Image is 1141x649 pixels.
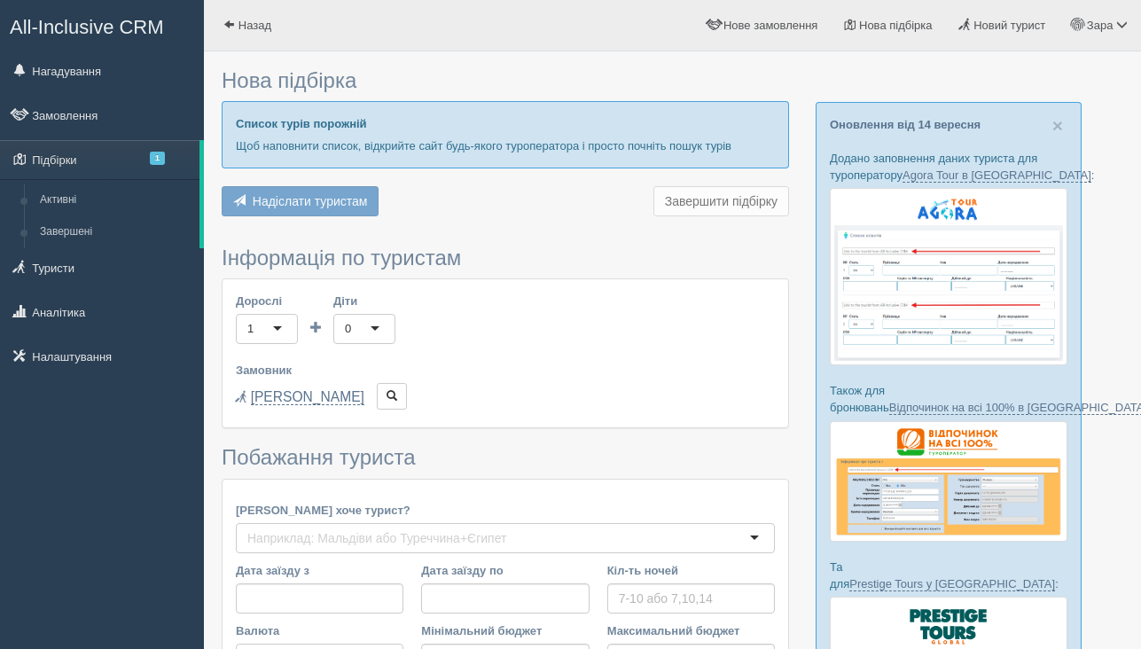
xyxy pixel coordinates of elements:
[830,118,981,131] a: Оновлення від 14 вересня
[236,117,367,130] b: Список турів порожній
[247,320,254,338] div: 1
[238,19,271,32] span: Назад
[421,622,589,639] label: Мінімальний бюджет
[345,320,351,338] div: 0
[830,188,1067,365] img: agora-tour-%D1%84%D0%BE%D1%80%D0%BC%D0%B0-%D0%B1%D1%80%D0%BE%D0%BD%D1%8E%D0%B2%D0%B0%D0%BD%D0%BD%...
[903,168,1091,183] a: Agora Tour в [GEOGRAPHIC_DATA]
[607,583,775,614] input: 7-10 або 7,10,14
[830,382,1067,416] p: Також для бронювань :
[236,502,775,519] label: [PERSON_NAME] хоче турист?
[10,16,164,38] span: All-Inclusive CRM
[251,389,364,405] a: [PERSON_NAME]
[859,19,933,32] span: Нова підбірка
[222,69,789,92] h3: Нова підбірка
[1087,19,1114,32] span: Зара
[849,577,1055,591] a: Prestige Tours у [GEOGRAPHIC_DATA]
[222,246,789,270] h3: Інформація по туристам
[236,362,775,379] label: Замовник
[607,622,775,639] label: Максимальний бюджет
[236,137,775,154] p: Щоб наповнити список, відкрийте сайт будь-якого туроператора і просто почніть пошук турів
[32,184,199,216] a: Активні
[222,186,379,216] button: Надіслати туристам
[247,529,525,547] input: Наприклад: Мальдіви або Туреччина+Єгипет
[607,562,775,579] label: Кіл-ть ночей
[830,559,1067,592] p: Та для :
[421,562,589,579] label: Дата заїзду по
[1052,116,1063,135] button: Close
[236,293,298,309] label: Дорослі
[1,1,203,50] a: All-Inclusive CRM
[830,150,1067,184] p: Додано заповнення даних туриста для туроператору :
[150,152,165,165] span: 1
[253,194,368,208] span: Надіслати туристам
[1052,115,1063,136] span: ×
[830,421,1067,542] img: otdihnavse100--%D1%84%D0%BE%D1%80%D0%BC%D0%B0-%D0%B1%D1%80%D0%BE%D0%BD%D0%B8%D1%80%D0%BE%D0%B2%D0...
[973,19,1045,32] span: Новий турист
[32,216,199,248] a: Завершені
[653,186,789,216] button: Завершити підбірку
[236,562,403,579] label: Дата заїзду з
[333,293,395,309] label: Діти
[723,19,817,32] span: Нове замовлення
[236,622,403,639] label: Валюта
[222,445,416,469] span: Побажання туриста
